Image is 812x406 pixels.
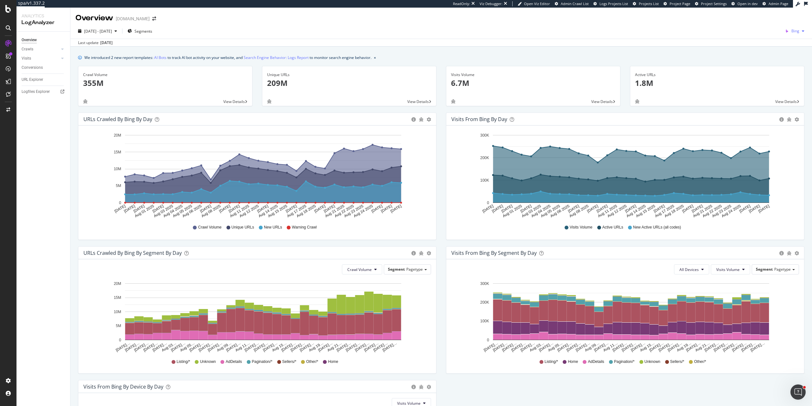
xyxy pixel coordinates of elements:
span: [DATE] - [DATE] [84,29,112,34]
button: Segments [125,26,155,36]
div: Last update [78,40,113,46]
iframe: Intercom live chat [790,384,806,400]
button: Bing [783,26,807,36]
span: Bing [791,28,799,34]
span: Segments [134,29,152,34]
button: [DATE] - [DATE] [75,26,120,36]
div: [DATE] [100,40,113,46]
